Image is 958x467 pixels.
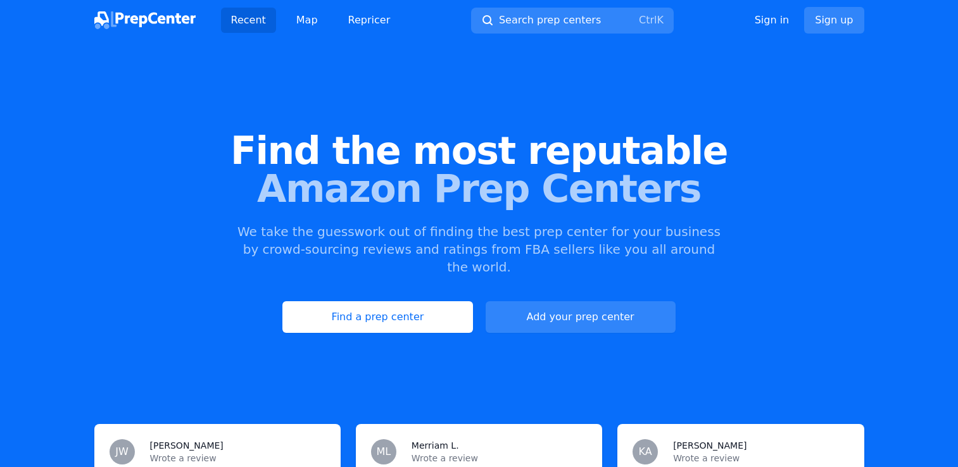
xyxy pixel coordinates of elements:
p: Wrote a review [673,452,848,464]
p: We take the guesswork out of finding the best prep center for your business by crowd-sourcing rev... [236,223,722,276]
a: Sign up [804,7,864,34]
button: Search prep centersCtrlK [471,8,674,34]
a: Sign in [755,13,790,28]
h3: [PERSON_NAME] [673,439,747,452]
h3: [PERSON_NAME] [150,439,224,452]
span: Search prep centers [499,13,601,28]
img: PrepCenter [94,11,196,29]
a: Repricer [338,8,401,33]
span: JW [115,447,129,457]
kbd: Ctrl [639,14,657,26]
a: Find a prep center [282,301,472,333]
a: Map [286,8,328,33]
p: Wrote a review [150,452,325,464]
span: KA [639,447,652,457]
p: Wrote a review [412,452,587,464]
kbd: K [657,14,664,26]
span: ML [376,447,391,457]
a: Recent [221,8,276,33]
a: Add your prep center [486,301,676,333]
span: Amazon Prep Centers [20,170,938,208]
span: Find the most reputable [20,132,938,170]
h3: Merriam L. [412,439,459,452]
